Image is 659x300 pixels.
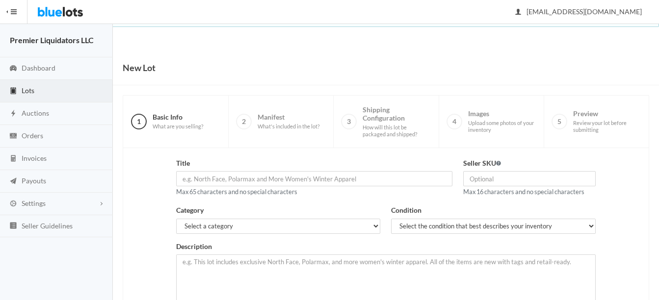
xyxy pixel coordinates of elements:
span: Basic Info [153,113,203,130]
ion-icon: list box [8,222,18,231]
strong: Premier Liquidators LLC [10,35,94,45]
span: Images [468,109,536,133]
span: How will this lot be packaged and shipped? [363,124,430,137]
label: Category [176,205,204,216]
span: Shipping Configuration [363,105,430,138]
small: Max 65 characters and no special characters [176,188,297,196]
ion-icon: person [513,8,523,17]
span: 5 [552,114,567,129]
h1: New Lot [123,60,156,75]
span: Orders [22,131,43,140]
span: What's included in the lot? [258,123,319,130]
span: Seller Guidelines [22,222,73,230]
small: Max 16 characters and no special characters [463,188,584,196]
span: Auctions [22,109,49,117]
span: Settings [22,199,46,207]
span: Dashboard [22,64,55,72]
ion-icon: flash [8,109,18,119]
span: Lots [22,86,34,95]
span: 3 [341,114,357,129]
span: What are you selling? [153,123,203,130]
ion-icon: cash [8,132,18,141]
label: Title [176,158,190,169]
ion-icon: paper plane [8,177,18,186]
span: Manifest [258,113,319,130]
span: 1 [131,114,147,129]
span: Payouts [22,176,46,185]
span: Preview [573,109,641,133]
input: e.g. North Face, Polarmax and More Women's Winter Apparel [176,171,452,186]
ion-icon: cog [8,200,18,209]
span: [EMAIL_ADDRESS][DOMAIN_NAME] [516,7,642,16]
input: Optional [463,171,596,186]
span: 4 [447,114,462,129]
label: Description [176,241,212,252]
span: Upload some photos of your inventory [468,120,536,133]
ion-icon: clipboard [8,87,18,96]
span: 2 [236,114,252,129]
label: Condition [391,205,422,216]
ion-icon: speedometer [8,64,18,74]
label: Seller SKU [463,158,501,169]
span: Review your lot before submitting [573,120,641,133]
ion-icon: calculator [8,154,18,164]
span: Invoices [22,154,47,162]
